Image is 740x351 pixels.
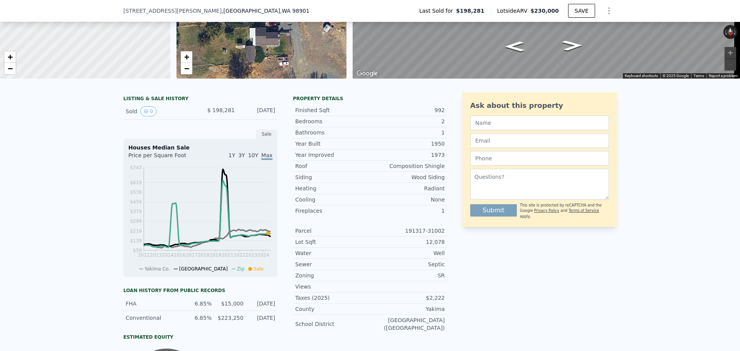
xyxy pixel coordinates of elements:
[248,152,258,158] span: 10Y
[126,106,194,116] div: Sold
[370,207,445,215] div: 1
[222,252,234,258] tspan: 2021
[130,228,142,234] tspan: $219
[470,116,609,130] input: Name
[130,165,142,170] tspan: $743
[295,305,370,313] div: County
[568,208,599,213] a: Terms of Service
[184,52,189,62] span: +
[295,129,370,136] div: Bathrooms
[123,287,277,294] div: Loan history from public records
[133,248,142,253] tspan: $59
[295,185,370,192] div: Heating
[130,238,142,244] tspan: $139
[185,314,212,322] div: 6.85%
[295,173,370,181] div: Siding
[174,252,186,258] tspan: 2016
[295,249,370,257] div: Water
[162,252,174,258] tspan: 2014
[229,152,235,158] span: 1Y
[234,252,246,258] tspan: 2022
[216,314,243,322] div: $223,250
[693,74,704,78] a: Terms (opens in new tab)
[138,252,150,258] tspan: 2012
[496,39,533,54] path: Go East, Hartford Rd
[126,314,180,322] div: Conventional
[295,238,370,246] div: Lot Sqft
[295,196,370,203] div: Cooling
[185,300,212,307] div: 6.85%
[181,63,192,74] a: Zoom out
[123,7,222,15] span: [STREET_ADDRESS][PERSON_NAME]
[130,190,142,195] tspan: $539
[530,8,559,14] span: $230,000
[210,252,222,258] tspan: 2019
[295,118,370,125] div: Bedrooms
[184,64,189,73] span: −
[295,140,370,148] div: Year Built
[370,106,445,114] div: 992
[207,107,235,113] span: $ 198,281
[370,118,445,125] div: 2
[128,144,272,151] div: Houses Median Sale
[370,260,445,268] div: Septic
[179,266,228,272] span: [GEOGRAPHIC_DATA]
[553,38,592,53] path: Go West, Hartford Rd
[370,227,445,235] div: 191317-31002
[145,266,170,272] span: Yakima Co.
[370,185,445,192] div: Radiant
[470,204,517,217] button: Submit
[295,283,370,291] div: Views
[293,96,447,102] div: Property details
[140,106,156,116] button: View historical data
[128,151,200,164] div: Price per Square Foot
[497,7,530,15] span: Lotside ARV
[295,260,370,268] div: Sewer
[4,51,16,63] a: Zoom in
[8,52,13,62] span: +
[8,64,13,73] span: −
[370,173,445,181] div: Wood Siding
[256,129,277,139] div: Sale
[126,300,180,307] div: FHA
[257,252,269,258] tspan: 2024
[370,151,445,159] div: 1973
[725,47,736,59] button: Zoom in
[470,100,609,111] div: Ask about this property
[222,7,309,15] span: , [GEOGRAPHIC_DATA]
[370,316,445,332] div: [GEOGRAPHIC_DATA] ([GEOGRAPHIC_DATA])
[370,272,445,279] div: SR
[238,152,245,158] span: 3Y
[248,314,275,322] div: [DATE]
[150,252,162,258] tspan: 2013
[370,294,445,302] div: $2,222
[130,180,142,185] tspan: $619
[237,266,244,272] span: Zip
[370,238,445,246] div: 12,078
[248,300,275,307] div: [DATE]
[295,151,370,159] div: Year Improved
[727,25,733,39] button: Reset the view
[725,59,736,71] button: Zoom out
[370,162,445,170] div: Composition Shingle
[261,152,272,160] span: Max
[130,209,142,214] tspan: $379
[216,300,243,307] div: $15,000
[723,25,728,39] button: Rotate counterclockwise
[295,272,370,279] div: Zoning
[355,69,380,79] a: Open this area in Google Maps (opens a new window)
[295,207,370,215] div: Fireplaces
[186,252,198,258] tspan: 2017
[534,208,559,213] a: Privacy Policy
[355,69,380,79] img: Google
[601,3,617,18] button: Show Options
[254,266,264,272] span: Sale
[370,196,445,203] div: None
[370,305,445,313] div: Yakima
[370,249,445,257] div: Well
[370,129,445,136] div: 1
[130,218,142,224] tspan: $299
[4,63,16,74] a: Zoom out
[130,199,142,205] tspan: $459
[241,106,275,116] div: [DATE]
